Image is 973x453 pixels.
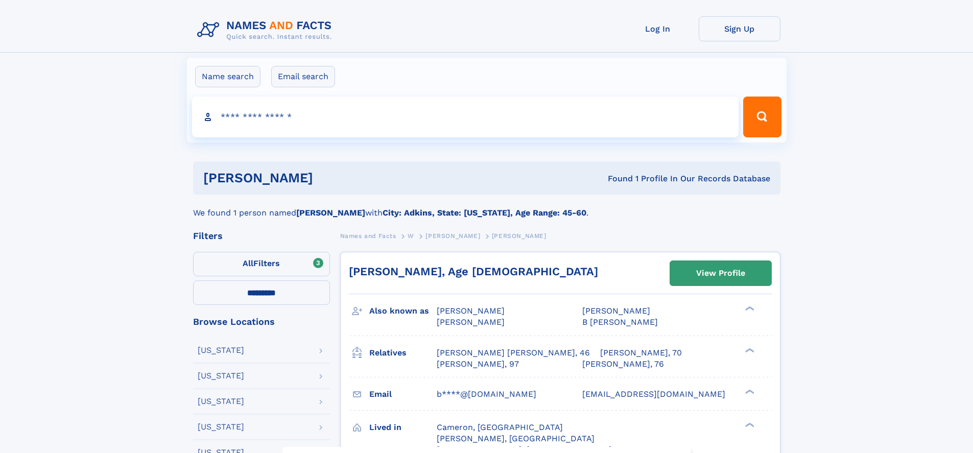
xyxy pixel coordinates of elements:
[195,66,260,87] label: Name search
[408,229,414,242] a: W
[437,422,563,432] span: Cameron, [GEOGRAPHIC_DATA]
[408,232,414,240] span: W
[198,372,244,380] div: [US_STATE]
[271,66,335,87] label: Email search
[743,305,755,312] div: ❯
[193,195,780,219] div: We found 1 person named with .
[582,359,664,370] a: [PERSON_NAME], 76
[699,16,780,41] a: Sign Up
[582,317,658,327] span: B [PERSON_NAME]
[600,347,682,359] a: [PERSON_NAME], 70
[369,419,437,436] h3: Lived in
[617,16,699,41] a: Log In
[198,397,244,406] div: [US_STATE]
[696,261,745,285] div: View Profile
[193,231,330,241] div: Filters
[193,16,340,44] img: Logo Names and Facts
[383,208,586,218] b: City: Adkins, State: [US_STATE], Age Range: 45-60
[437,359,519,370] a: [PERSON_NAME], 97
[198,346,244,354] div: [US_STATE]
[340,229,396,242] a: Names and Facts
[743,388,755,395] div: ❯
[369,344,437,362] h3: Relatives
[349,265,598,278] a: [PERSON_NAME], Age [DEMOGRAPHIC_DATA]
[437,317,505,327] span: [PERSON_NAME]
[296,208,365,218] b: [PERSON_NAME]
[425,229,480,242] a: [PERSON_NAME]
[198,423,244,431] div: [US_STATE]
[193,252,330,276] label: Filters
[670,261,771,285] a: View Profile
[437,306,505,316] span: [PERSON_NAME]
[369,386,437,403] h3: Email
[243,258,253,268] span: All
[193,317,330,326] div: Browse Locations
[203,172,461,184] h1: [PERSON_NAME]
[425,232,480,240] span: [PERSON_NAME]
[369,302,437,320] h3: Also known as
[743,421,755,428] div: ❯
[460,173,770,184] div: Found 1 Profile In Our Records Database
[743,347,755,353] div: ❯
[437,347,590,359] a: [PERSON_NAME] [PERSON_NAME], 46
[582,306,650,316] span: [PERSON_NAME]
[492,232,547,240] span: [PERSON_NAME]
[582,389,725,399] span: [EMAIL_ADDRESS][DOMAIN_NAME]
[437,434,595,443] span: [PERSON_NAME], [GEOGRAPHIC_DATA]
[743,97,781,137] button: Search Button
[192,97,739,137] input: search input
